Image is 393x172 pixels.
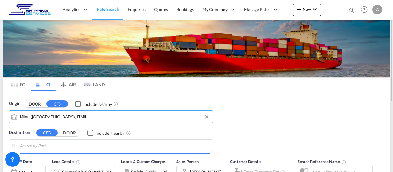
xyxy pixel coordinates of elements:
[341,160,346,165] md-icon: Your search will be saved by the below given name
[6,78,105,91] md-pagination-wrapper: Use the left and right arrow keys to navigate between tabs
[348,7,355,16] div: icon-magnify
[311,6,318,13] md-icon: icon-chevron-down
[9,101,20,107] span: Origin
[298,159,346,164] span: Search Reference Name
[52,159,81,164] span: Load Details
[20,112,210,122] input: Search by Port
[87,130,124,136] md-checkbox: Checkbox No Ink
[295,6,303,13] md-icon: icon-plus 400-fg
[359,4,369,15] span: Help
[75,101,112,107] md-checkbox: Checkbox No Ink
[36,129,58,136] button: CFS
[97,6,119,12] span: Rate Search
[128,7,146,12] span: Enquiries
[95,130,124,136] div: Include Nearby
[24,100,45,107] button: DOOR
[293,4,321,16] button: icon-plus 400-fgNewicon-chevron-down
[76,160,81,165] md-icon: Chargeable Weight
[202,6,228,13] span: My Company
[46,100,68,107] button: CFS
[230,159,261,164] span: Customer Details
[359,4,372,15] div: Help
[31,78,56,91] md-tab-item: LCL
[176,159,199,164] span: Sales Person
[83,101,112,107] div: Include Nearby
[154,7,168,12] span: Quotes
[59,129,80,136] button: DOOR
[244,6,270,13] span: Manage Rates
[60,81,67,86] md-icon: icon-airplane
[6,78,31,91] md-tab-item: FCL
[113,102,118,106] md-icon: Unchecked: Ignores neighbouring ports when fetching rates.Checked : Includes neighbouring ports w...
[126,130,131,135] md-icon: Unchecked: Ignores neighbouring ports when fetching rates.Checked : Includes neighbouring ports w...
[177,7,194,12] span: Bookings
[80,78,105,91] md-tab-item: LAND
[56,78,80,91] md-tab-item: AIR
[9,130,30,136] span: Destination
[295,7,318,12] span: New
[20,141,210,150] input: Search by Port
[9,159,32,164] span: Cut Off Date
[63,6,80,13] span: Analytics
[202,112,211,122] button: Clear Input
[348,7,355,14] md-icon: icon-magnify
[372,5,382,14] div: A
[9,111,213,123] md-input-container: Milan (Milano), ITMIL
[121,159,166,164] span: Locals & Custom Charges
[9,3,51,17] img: 16a45590484b11ec96d1ab294d655fa0.png
[3,20,390,77] img: LCL+%26+FCL+BACKGROUND.png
